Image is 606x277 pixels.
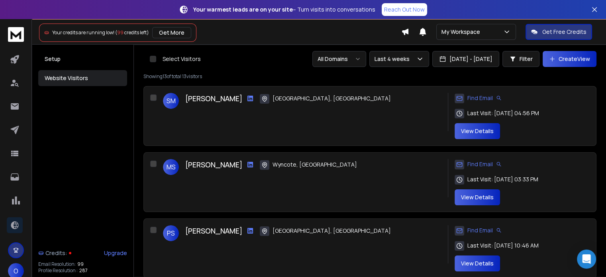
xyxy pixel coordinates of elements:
span: Last Visit: [DATE] 10:46 AM [467,242,539,249]
span: Wyncote, [GEOGRAPHIC_DATA] [273,161,357,169]
div: Find Email [455,225,502,236]
h3: [PERSON_NAME] [185,225,242,236]
p: Showing 13 of total 13 visitors [143,73,596,80]
span: 99 [117,29,124,36]
span: Credits: [45,249,67,257]
img: logo [8,27,24,42]
button: Filter [502,51,539,67]
div: Find Email [455,93,502,103]
button: View Details [455,255,500,271]
div: Upgrade [104,249,127,257]
div: Find Email [455,159,502,169]
span: Your credits are running low! [52,29,114,36]
button: Setup [38,51,127,67]
p: Select Visitors [163,55,201,63]
span: PS [163,225,179,241]
span: Last Visit: [DATE] 03:33 PM [467,175,538,183]
span: [GEOGRAPHIC_DATA], [GEOGRAPHIC_DATA] [273,227,391,235]
a: Reach Out Now [382,3,427,16]
span: Last Visit: [DATE] 04:56 PM [467,109,539,117]
button: Last 4 weeks [369,51,429,67]
button: Get More [152,27,191,38]
span: MS [163,159,179,175]
span: 287 [79,267,88,274]
h3: [PERSON_NAME] [185,159,242,170]
p: My Workspace [441,28,483,36]
span: [GEOGRAPHIC_DATA], [GEOGRAPHIC_DATA] [273,94,391,102]
a: Credits:Upgrade [38,245,127,261]
button: Website Visitors [38,70,127,86]
p: Profile Resolution : [38,267,78,274]
h3: [PERSON_NAME] [185,93,242,104]
p: Last 4 weeks [375,55,413,63]
button: View Details [455,123,500,139]
span: SM [163,93,179,109]
button: CreateView [543,51,596,67]
p: Reach Out Now [384,6,425,14]
p: – Turn visits into conversations [193,6,375,14]
button: [DATE] - [DATE] [432,51,499,67]
p: Email Resolution: [38,261,76,267]
strong: Your warmest leads are on your site [193,6,293,13]
p: Get Free Credits [542,28,586,36]
button: All Domains [312,51,366,67]
span: 99 [77,261,84,267]
button: Get Free Credits [526,24,592,40]
div: Open Intercom Messenger [577,249,596,269]
span: ( credits left) [115,29,149,36]
button: View Details [455,189,500,205]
